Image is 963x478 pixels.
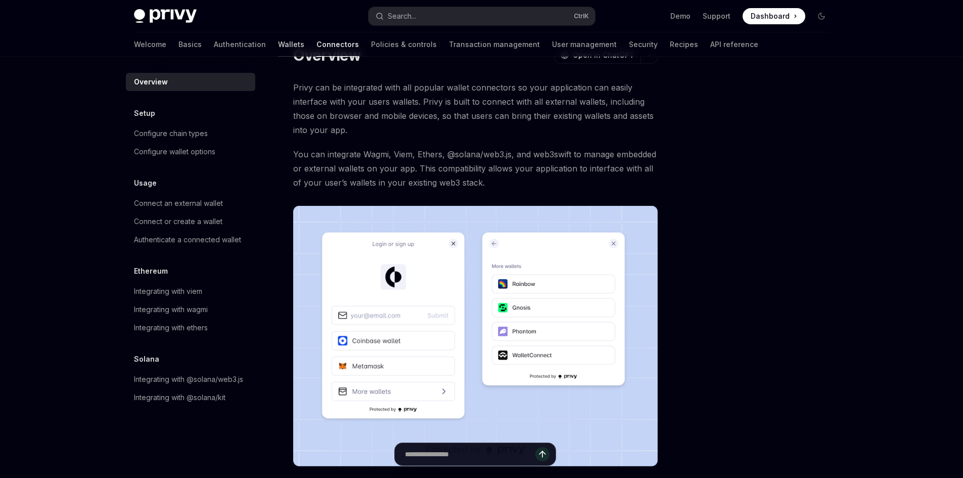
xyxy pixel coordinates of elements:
div: Overview [134,76,168,88]
div: Connect or create a wallet [134,215,222,228]
span: Dashboard [751,11,790,21]
a: Policies & controls [371,32,437,57]
a: Support [703,11,730,21]
a: Basics [178,32,202,57]
a: Configure chain types [126,124,255,143]
img: dark logo [134,9,197,23]
a: Connect an external wallet [126,194,255,212]
div: Integrating with viem [134,285,202,297]
a: User management [552,32,617,57]
a: Connectors [316,32,359,57]
div: Integrating with @solana/kit [134,392,225,404]
a: API reference [710,32,758,57]
a: Overview [126,73,255,91]
div: Connect an external wallet [134,197,223,209]
h5: Ethereum [134,265,168,277]
div: Configure wallet options [134,146,215,158]
a: Integrating with wagmi [126,300,255,319]
a: Wallets [278,32,304,57]
span: Privy can be integrated with all popular wallet connectors so your application can easily interfa... [293,80,658,137]
button: Toggle dark mode [813,8,830,24]
a: Integrating with @solana/web3.js [126,370,255,388]
span: Ctrl K [574,12,589,20]
a: Welcome [134,32,166,57]
div: Configure chain types [134,127,208,140]
a: Dashboard [743,8,805,24]
h5: Usage [134,177,157,189]
button: Search...CtrlK [369,7,595,25]
a: Recipes [670,32,698,57]
span: You can integrate Wagmi, Viem, Ethers, @solana/web3.js, and web3swift to manage embedded or exter... [293,147,658,190]
a: Demo [670,11,691,21]
a: Configure wallet options [126,143,255,161]
button: Send message [535,447,549,461]
h5: Solana [134,353,159,365]
a: Integrating with ethers [126,319,255,337]
a: Transaction management [449,32,540,57]
a: Security [629,32,658,57]
a: Integrating with viem [126,282,255,300]
div: Integrating with ethers [134,322,208,334]
h5: Setup [134,107,155,119]
div: Integrating with wagmi [134,303,208,316]
a: Authentication [214,32,266,57]
a: Integrating with @solana/kit [126,388,255,407]
img: Connectors3 [293,206,658,466]
a: Authenticate a connected wallet [126,231,255,249]
a: Connect or create a wallet [126,212,255,231]
div: Search... [388,10,416,22]
div: Integrating with @solana/web3.js [134,373,243,385]
div: Authenticate a connected wallet [134,234,241,246]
